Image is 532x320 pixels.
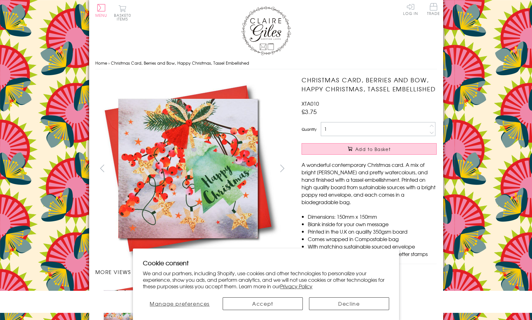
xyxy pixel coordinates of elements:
span: £3.75 [302,107,317,116]
button: prev [95,161,109,175]
span: › [108,60,110,66]
button: Basket0 items [114,5,131,21]
span: XTA010 [302,100,319,107]
a: Home [95,60,107,66]
img: Claire Giles Greetings Cards [241,6,291,55]
li: Printed in the U.K on quality 350gsm board [308,228,437,235]
span: 0 items [117,12,131,22]
span: Trade [427,3,440,15]
label: Quantity [302,126,316,132]
nav: breadcrumbs [95,57,437,70]
a: Privacy Policy [280,282,312,290]
img: Christmas Card, Berries and Bow, Happy Christmas, Tassel Embellished [289,75,475,262]
span: Christmas Card, Berries and Bow, Happy Christmas, Tassel Embellished [111,60,249,66]
button: Decline [309,297,389,310]
img: Christmas Card, Berries and Bow, Happy Christmas, Tassel Embellished [95,75,281,262]
button: next [275,161,289,175]
button: Manage preferences [143,297,216,310]
p: We and our partners, including Shopify, use cookies and other technologies to personalize your ex... [143,270,389,289]
a: Log In [403,3,418,15]
span: Menu [95,12,107,18]
span: Manage preferences [150,300,210,307]
h3: More views [95,268,289,276]
button: Accept [223,297,303,310]
p: A wonderful contemporary Christmas card. A mix of bright [PERSON_NAME] and pretty watercolours, a... [302,161,437,206]
button: Menu [95,4,107,17]
span: Add to Basket [355,146,391,152]
button: Add to Basket [302,143,437,155]
li: With matching sustainable sourced envelope [308,243,437,250]
h2: Cookie consent [143,258,389,267]
li: Comes wrapped in Compostable bag [308,235,437,243]
h1: Christmas Card, Berries and Bow, Happy Christmas, Tassel Embellished [302,75,437,94]
li: Dimensions: 150mm x 150mm [308,213,437,220]
a: Trade [427,3,440,16]
li: Blank inside for your own message [308,220,437,228]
